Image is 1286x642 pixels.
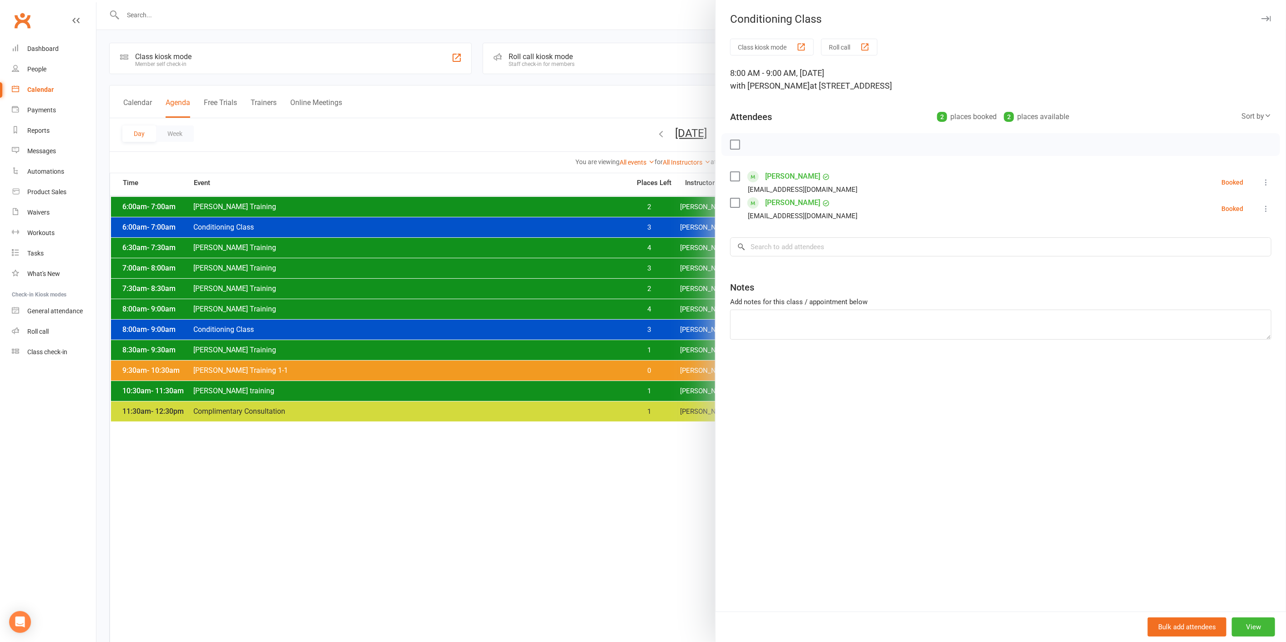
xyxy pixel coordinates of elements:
a: Messages [12,141,96,161]
div: Reports [27,127,50,134]
div: [EMAIL_ADDRESS][DOMAIN_NAME] [748,184,857,196]
div: Dashboard [27,45,59,52]
div: Automations [27,168,64,175]
div: 2 [937,112,947,122]
div: People [27,65,46,73]
input: Search to add attendees [730,237,1271,256]
div: Add notes for this class / appointment below [730,296,1271,307]
div: Payments [27,106,56,114]
a: [PERSON_NAME] [765,196,820,210]
button: Bulk add attendees [1148,617,1226,637]
div: Class check-in [27,348,67,356]
div: Workouts [27,229,55,236]
a: Class kiosk mode [12,342,96,362]
div: Booked [1221,179,1243,186]
div: Tasks [27,250,44,257]
a: Calendar [12,80,96,100]
a: Reports [12,120,96,141]
a: Waivers [12,202,96,223]
a: Clubworx [11,9,34,32]
span: at [STREET_ADDRESS] [810,81,892,90]
button: Class kiosk mode [730,39,814,55]
div: 2 [1004,112,1014,122]
div: Notes [730,281,754,294]
div: Sort by [1241,110,1271,122]
div: Open Intercom Messenger [9,611,31,633]
div: Waivers [27,209,50,216]
a: [PERSON_NAME] [765,169,820,184]
div: Attendees [730,110,772,123]
a: Dashboard [12,39,96,59]
a: Tasks [12,243,96,264]
a: Payments [12,100,96,120]
div: Booked [1221,206,1243,212]
div: [EMAIL_ADDRESS][DOMAIN_NAME] [748,210,857,222]
span: with [PERSON_NAME] [730,81,810,90]
a: Workouts [12,223,96,243]
div: Product Sales [27,188,66,196]
a: Product Sales [12,182,96,202]
div: What's New [27,270,60,277]
div: Messages [27,147,56,155]
a: People [12,59,96,80]
a: Roll call [12,321,96,342]
a: General attendance kiosk mode [12,301,96,321]
div: Conditioning Class [716,13,1286,25]
a: What's New [12,264,96,284]
div: 8:00 AM - 9:00 AM, [DATE] [730,67,1271,92]
button: Roll call [821,39,878,55]
div: Roll call [27,328,49,335]
div: places booked [937,110,997,123]
div: places available [1004,110,1069,123]
a: Automations [12,161,96,182]
button: View [1232,617,1275,637]
div: General attendance [27,307,83,315]
div: Calendar [27,86,54,93]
